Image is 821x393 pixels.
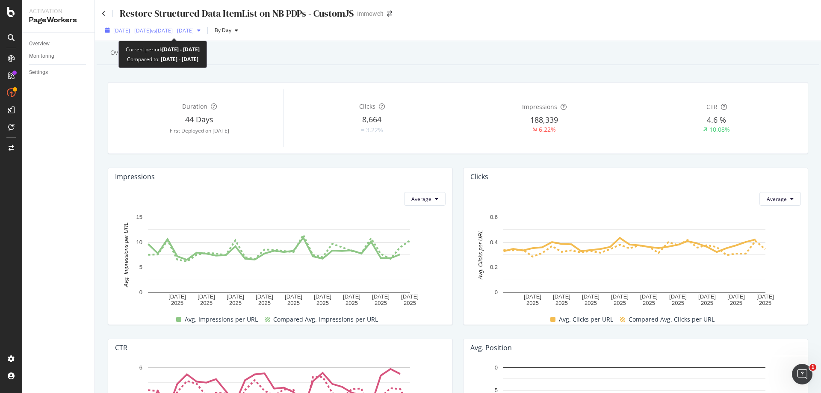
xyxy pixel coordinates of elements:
[643,300,655,307] text: 2025
[470,343,512,352] div: Avg. position
[366,126,383,134] div: 3.22%
[614,300,626,307] text: 2025
[698,293,716,300] text: [DATE]
[115,213,443,307] svg: A chart.
[285,293,302,300] text: [DATE]
[669,293,687,300] text: [DATE]
[314,293,331,300] text: [DATE]
[707,115,726,125] span: 4.6 %
[411,195,431,203] span: Average
[136,239,142,245] text: 10
[672,300,684,307] text: 2025
[346,300,358,307] text: 2025
[29,52,89,61] a: Monitoring
[211,24,242,37] button: By Day
[522,103,557,111] span: Impressions
[727,293,745,300] text: [DATE]
[640,293,658,300] text: [DATE]
[198,293,215,300] text: [DATE]
[126,44,200,54] div: Current period:
[555,300,568,307] text: 2025
[29,52,54,61] div: Monitoring
[490,264,498,271] text: 0.2
[362,114,381,124] span: 8,664
[404,192,446,206] button: Average
[115,172,155,181] div: Impressions
[361,129,364,131] img: Equal
[401,293,419,300] text: [DATE]
[115,343,127,352] div: CTR
[110,48,137,57] div: Overview
[273,314,378,325] span: Compared Avg. Impressions per URL
[200,300,213,307] text: 2025
[120,7,354,20] div: Restore Structured Data ItemList on NB PDPs - CustomJS
[611,293,629,300] text: [DATE]
[185,314,258,325] span: Avg. Impressions per URL
[115,127,284,134] div: First Deployed on [DATE]
[139,364,142,371] text: 6
[139,289,142,295] text: 0
[470,213,798,307] svg: A chart.
[162,46,200,53] b: [DATE] - [DATE]
[387,11,392,17] div: arrow-right-arrow-left
[809,364,816,371] span: 1
[159,56,198,63] b: [DATE] - [DATE]
[559,314,613,325] span: Avg. Clicks per URL
[29,7,88,15] div: Activation
[102,11,106,17] a: Click to go back
[151,27,194,34] span: vs [DATE] - [DATE]
[759,300,771,307] text: 2025
[29,68,48,77] div: Settings
[211,27,231,34] span: By Day
[495,364,498,371] text: 0
[343,293,360,300] text: [DATE]
[113,27,151,34] span: [DATE] - [DATE]
[470,172,488,181] div: Clicks
[139,264,142,271] text: 5
[102,24,204,37] button: [DATE] - [DATE]vs[DATE] - [DATE]
[495,289,498,295] text: 0
[701,300,713,307] text: 2025
[316,300,329,307] text: 2025
[29,39,50,48] div: Overview
[372,293,390,300] text: [DATE]
[185,114,213,124] span: 44 Days
[524,293,541,300] text: [DATE]
[490,239,498,245] text: 0.4
[706,103,718,111] span: CTR
[29,15,88,25] div: PageWorkers
[287,300,300,307] text: 2025
[530,115,558,125] span: 188,339
[168,293,186,300] text: [DATE]
[229,300,242,307] text: 2025
[171,300,183,307] text: 2025
[136,214,142,220] text: 15
[258,300,271,307] text: 2025
[29,68,89,77] a: Settings
[730,300,742,307] text: 2025
[477,230,484,280] text: Avg. Clicks per URL
[359,102,375,110] span: Clicks
[490,214,498,220] text: 0.6
[756,293,774,300] text: [DATE]
[629,314,715,325] span: Compared Avg. Clicks per URL
[29,39,89,48] a: Overview
[767,195,787,203] span: Average
[182,102,207,110] span: Duration
[709,125,730,134] div: 10.08%
[404,300,416,307] text: 2025
[585,300,597,307] text: 2025
[357,9,384,18] div: Immowelt
[526,300,539,307] text: 2025
[792,364,812,384] iframe: Intercom live chat
[227,293,244,300] text: [DATE]
[123,222,129,288] text: Avg. Impressions per URL
[539,125,556,134] div: 6.22%
[759,192,801,206] button: Average
[127,54,198,64] div: Compared to:
[375,300,387,307] text: 2025
[582,293,600,300] text: [DATE]
[256,293,273,300] text: [DATE]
